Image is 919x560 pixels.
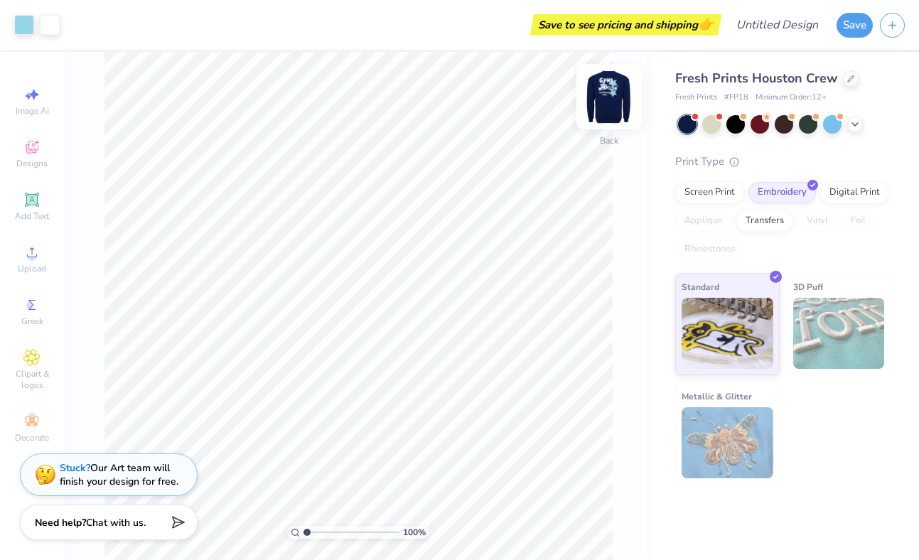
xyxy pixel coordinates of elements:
[682,279,719,294] span: Standard
[675,239,744,260] div: Rhinestones
[675,210,732,232] div: Applique
[797,210,837,232] div: Vinyl
[675,154,891,170] div: Print Type
[675,70,837,87] span: Fresh Prints Houston Crew
[736,210,793,232] div: Transfers
[16,105,49,117] span: Image AI
[698,16,714,33] span: 👉
[756,92,827,104] span: Minimum Order: 12 +
[86,516,146,529] span: Chat with us.
[675,92,717,104] span: Fresh Prints
[748,182,816,203] div: Embroidery
[837,13,873,38] button: Save
[682,389,752,404] span: Metallic & Glitter
[820,182,889,203] div: Digital Print
[15,210,49,222] span: Add Text
[15,432,49,443] span: Decorate
[21,316,43,327] span: Greek
[682,407,773,478] img: Metallic & Glitter
[18,263,46,274] span: Upload
[7,368,57,391] span: Clipart & logos
[403,526,426,539] span: 100 %
[35,516,86,529] strong: Need help?
[675,182,744,203] div: Screen Print
[682,298,773,369] img: Standard
[724,92,748,104] span: # FP18
[842,210,875,232] div: Foil
[793,298,885,369] img: 3D Puff
[600,134,618,147] div: Back
[581,68,638,125] img: Back
[60,461,178,488] div: Our Art team will finish your design for free.
[16,158,48,169] span: Designs
[534,14,718,36] div: Save to see pricing and shipping
[725,11,829,39] input: Untitled Design
[793,279,823,294] span: 3D Puff
[60,461,90,475] strong: Stuck?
